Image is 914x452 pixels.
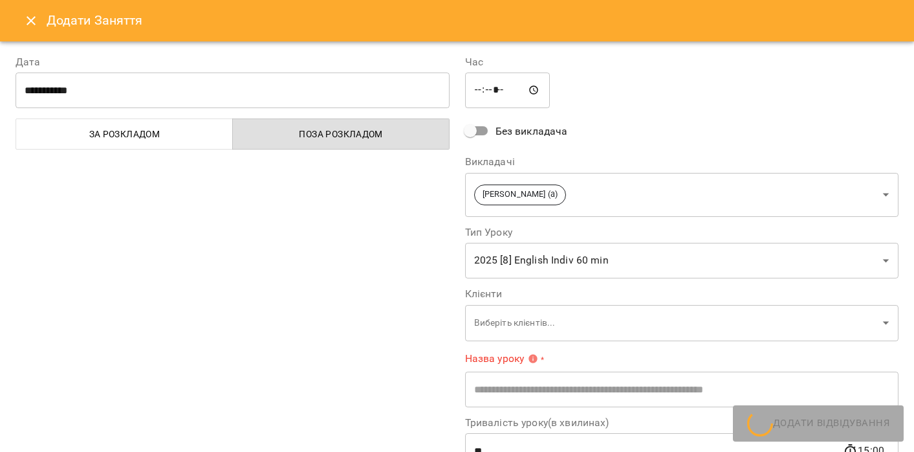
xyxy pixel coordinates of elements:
[465,304,899,341] div: Виберіть клієнтів...
[465,289,899,299] label: Клієнти
[16,57,450,67] label: Дата
[241,126,442,142] span: Поза розкладом
[465,157,899,167] label: Викладачі
[465,227,899,238] label: Тип Уроку
[465,243,899,279] div: 2025 [8] English Indiv 60 min
[528,354,538,364] svg: Вкажіть назву уроку або виберіть клієнтів
[24,126,225,142] span: За розкладом
[465,172,899,217] div: [PERSON_NAME] (а)
[16,5,47,36] button: Close
[495,124,568,139] span: Без викладача
[474,317,878,330] p: Виберіть клієнтів...
[465,57,899,67] label: Час
[16,119,233,150] button: За розкладом
[465,418,899,428] label: Тривалість уроку(в хвилинах)
[465,354,539,364] span: Назва уроку
[475,188,566,201] span: [PERSON_NAME] (а)
[232,119,450,150] button: Поза розкладом
[47,10,898,30] h6: Додати Заняття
